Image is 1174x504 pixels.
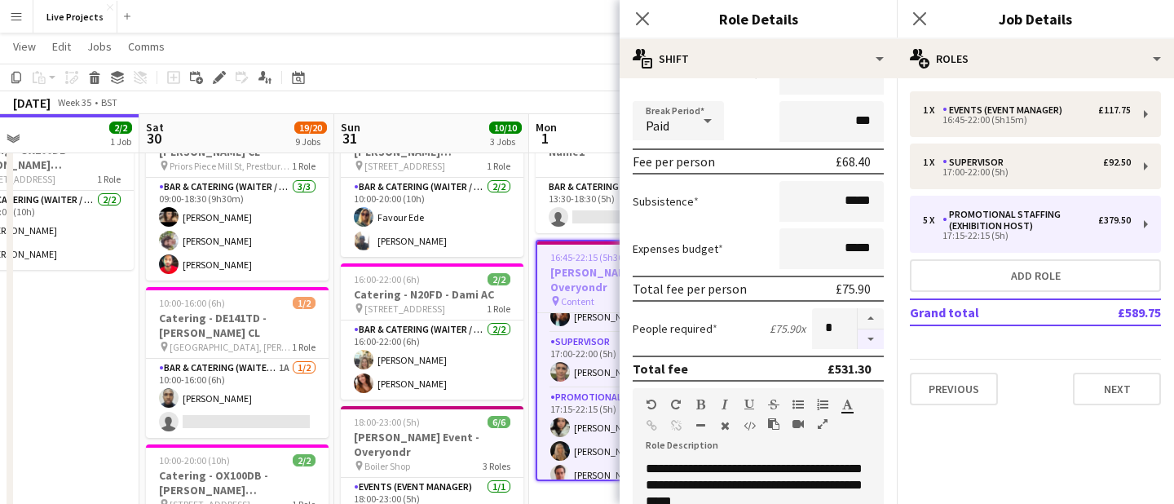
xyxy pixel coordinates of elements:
[295,135,326,148] div: 9 Jobs
[561,295,594,307] span: Content
[670,398,682,411] button: Redo
[633,153,715,170] div: Fee per person
[293,454,316,466] span: 2/2
[910,299,1064,325] td: Grand total
[768,418,779,431] button: Paste as plain text
[537,333,717,388] app-card-role: Supervisor1/117:00-22:00 (5h)[PERSON_NAME]
[923,116,1131,124] div: 16:45-22:00 (5h15m)
[923,157,942,168] div: 1 x
[770,321,805,336] div: £75.90 x
[942,104,1069,116] div: Events (Event Manager)
[490,135,521,148] div: 3 Jobs
[294,122,327,134] span: 19/20
[81,36,118,57] a: Jobs
[695,419,706,432] button: Horizontal Line
[341,106,523,257] app-job-card: 10:00-20:00 (10h)2/2Catering - OX100DB - [PERSON_NAME] [PERSON_NAME] [STREET_ADDRESS]1 RoleBar & ...
[897,8,1174,29] h3: Job Details
[719,419,730,432] button: Clear Formatting
[633,360,688,377] div: Total fee
[110,135,131,148] div: 1 Job
[695,398,706,411] button: Bold
[923,214,942,226] div: 5 x
[620,8,897,29] h3: Role Details
[719,398,730,411] button: Italic
[52,39,71,54] span: Edit
[146,468,329,497] h3: Catering - OX100DB - [PERSON_NAME] [PERSON_NAME]
[1098,104,1131,116] div: £117.75
[1103,157,1131,168] div: £92.50
[537,265,717,294] h3: [PERSON_NAME] Event - Overyondr
[483,460,510,472] span: 3 Roles
[489,122,522,134] span: 10/10
[1064,299,1161,325] td: £589.75
[13,95,51,111] div: [DATE]
[836,281,871,297] div: £75.90
[13,39,36,54] span: View
[1073,373,1161,405] button: Next
[536,120,557,135] span: Mon
[364,160,445,172] span: [STREET_ADDRESS]
[292,341,316,353] span: 1 Role
[858,329,884,350] button: Decrease
[128,39,165,54] span: Comms
[341,263,523,400] div: 16:00-22:00 (6h)2/2Catering - N20FD - Dami AC [STREET_ADDRESS]1 RoleBar & Catering (Waiter / wait...
[170,341,292,353] span: [GEOGRAPHIC_DATA], [PERSON_NAME][GEOGRAPHIC_DATA][PERSON_NAME]
[146,287,329,438] app-job-card: 10:00-16:00 (6h)1/2Catering - DE141TD - [PERSON_NAME] CL [GEOGRAPHIC_DATA], [PERSON_NAME][GEOGRAP...
[341,120,360,135] span: Sun
[910,259,1161,292] button: Add role
[101,96,117,108] div: BST
[897,39,1174,78] div: Roles
[858,308,884,329] button: Increase
[942,209,1098,232] div: Promotional Staffing (Exhibition Host)
[792,398,804,411] button: Unordered List
[354,273,420,285] span: 16:00-22:00 (6h)
[146,178,329,281] app-card-role: Bar & Catering (Waiter / waitress)3/309:00-18:30 (9h30m)[PERSON_NAME][PERSON_NAME][PERSON_NAME]
[341,178,523,257] app-card-role: Bar & Catering (Waiter / waitress)2/210:00-20:00 (10h)Favour Ede[PERSON_NAME]
[341,287,523,302] h3: Catering - N20FD - Dami AC
[7,36,42,57] a: View
[633,194,699,209] label: Subsistence
[364,460,410,472] span: Boiler Shop
[292,160,316,172] span: 1 Role
[910,373,998,405] button: Previous
[768,398,779,411] button: Strikethrough
[87,39,112,54] span: Jobs
[338,129,360,148] span: 31
[54,96,95,108] span: Week 35
[744,398,755,411] button: Underline
[46,36,77,57] a: Edit
[828,360,871,377] div: £531.30
[488,416,510,428] span: 6/6
[533,129,557,148] span: 1
[146,106,329,281] app-job-card: 09:00-18:30 (9h30m)3/3Catering - GL523BQ - [PERSON_NAME] CL Priors Piece Mill St, Prestbury [GEOG...
[536,106,718,233] app-job-card: 13:30-18:30 (5h)0/1Catering - POSTCODE - Name11 RoleBar & Catering (Waiter / waitress)0/113:30-18...
[923,104,942,116] div: 1 x
[1098,214,1131,226] div: £379.50
[817,398,828,411] button: Ordered List
[159,297,225,309] span: 10:00-16:00 (6h)
[841,398,853,411] button: Text Color
[633,321,717,336] label: People required
[646,117,669,134] span: Paid
[341,430,523,459] h3: [PERSON_NAME] Event - Overyondr
[341,321,523,400] app-card-role: Bar & Catering (Waiter / waitress)2/216:00-22:00 (6h)[PERSON_NAME][PERSON_NAME]
[536,240,718,481] app-job-card: 16:45-22:15 (5h30m)7/7[PERSON_NAME] Event - Overyondr Content3 RolesEvents (Event Manager)1/116:4...
[817,418,828,431] button: Fullscreen
[923,168,1131,176] div: 17:00-22:00 (5h)
[487,303,510,315] span: 1 Role
[550,251,635,263] span: 16:45-22:15 (5h30m)
[942,157,1010,168] div: Supervisor
[170,160,292,172] span: Priors Piece Mill St, Prestbury [GEOGRAPHIC_DATA]
[633,281,747,297] div: Total fee per person
[633,241,723,256] label: Expenses budget
[146,359,329,438] app-card-role: Bar & Catering (Waiter / waitress)1A1/210:00-16:00 (6h)[PERSON_NAME]
[923,232,1131,240] div: 17:15-22:15 (5h)
[109,122,132,134] span: 2/2
[354,416,420,428] span: 18:00-23:00 (5h)
[488,273,510,285] span: 2/2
